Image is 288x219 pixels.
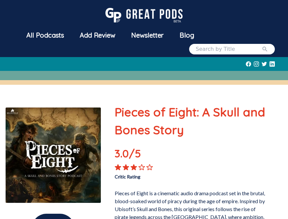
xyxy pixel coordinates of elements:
img: GreatPods [105,8,183,22]
p: Pieces of Eight: A Skull and Bones Story [115,103,267,139]
a: Newsletter [123,27,172,44]
input: Search by Title [196,45,262,53]
a: Blog [172,27,202,44]
p: Critic Rating [115,171,191,180]
a: All Podcasts [18,27,72,44]
a: Add Review [72,27,123,44]
img: Pieces of Eight: A Skull and Bones Story [5,107,101,203]
p: 3.0 /5 [115,145,145,164]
